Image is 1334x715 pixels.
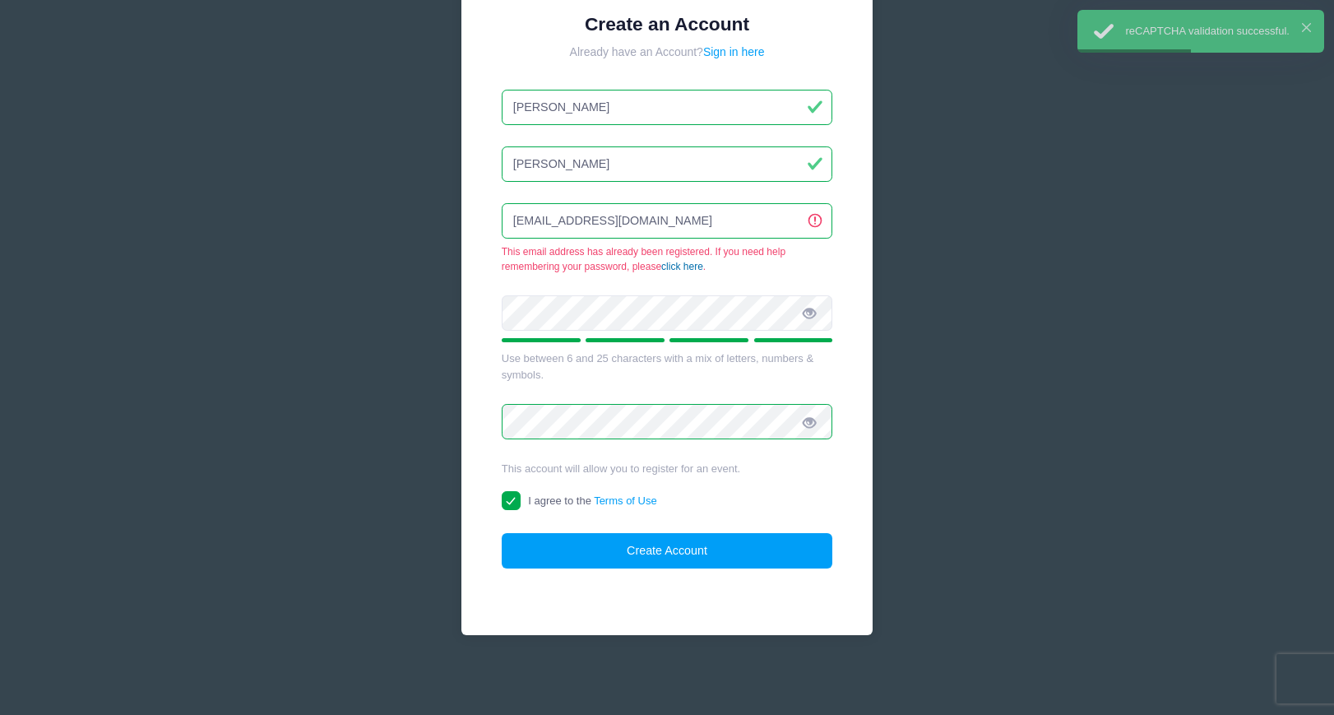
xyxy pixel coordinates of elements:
button: × [1302,23,1311,32]
a: click here [661,261,703,272]
a: Sign in here [703,45,765,58]
h1: Create an Account [502,13,833,35]
input: Email [502,203,833,239]
div: reCAPTCHA validation successful. [1126,23,1311,39]
span: This email address has already been registered. If you need help remembering your password, please . [502,244,833,274]
div: Use between 6 and 25 characters with a mix of letters, numbers & symbols. [502,351,833,383]
button: Create Account [502,533,833,569]
div: This account will allow you to register for an event. [502,461,833,477]
a: Terms of Use [594,494,657,507]
div: Already have an Account? [502,44,833,61]
input: Last Name [502,146,833,182]
input: First Name [502,90,833,125]
input: I agree to theTerms of Use [502,491,521,510]
span: I agree to the [528,494,656,507]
